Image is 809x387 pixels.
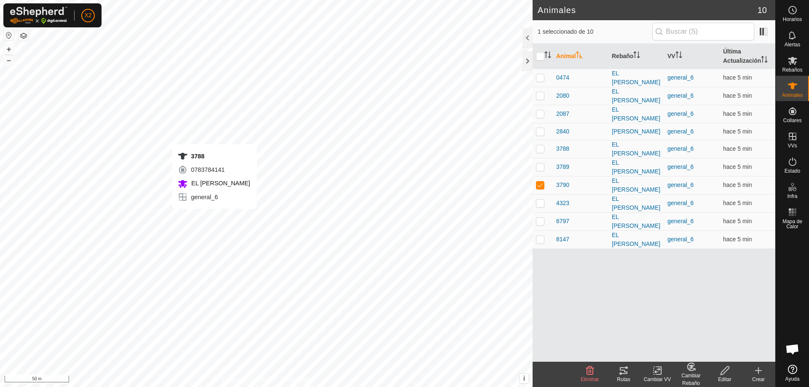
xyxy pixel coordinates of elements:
span: Ayuda [785,376,800,382]
h2: Animales [538,5,758,15]
span: 8147 [556,235,569,244]
p-sorticon: Activar para ordenar [761,57,768,64]
a: Ayuda [776,361,809,385]
th: Rebaño [608,44,664,69]
div: 0783784141 [177,165,250,175]
div: EL [PERSON_NAME] [612,158,661,176]
span: EL [PERSON_NAME] [189,180,250,187]
span: 2840 [556,127,569,136]
button: – [4,55,14,65]
a: general_6 [667,181,694,188]
span: Alertas [785,42,800,47]
a: general_6 [667,236,694,243]
span: 3 sept 2025, 11:32 [723,128,752,135]
div: EL [PERSON_NAME] [612,105,661,123]
div: EL [PERSON_NAME] [612,213,661,230]
div: EL [PERSON_NAME] [612,69,661,87]
div: Editar [708,376,742,383]
p-sorticon: Activar para ordenar [576,53,583,59]
span: 3 sept 2025, 11:32 [723,218,752,224]
div: EL [PERSON_NAME] [612,231,661,248]
p-sorticon: Activar para ordenar [633,53,640,59]
a: general_6 [667,218,694,224]
a: Chat abierto [780,336,805,362]
span: Collares [783,118,801,123]
th: Última Actualización [720,44,775,69]
div: general_6 [177,192,250,202]
div: EL [PERSON_NAME] [612,87,661,105]
span: Infra [787,194,797,199]
div: Cambiar VV [640,376,674,383]
span: 4323 [556,199,569,208]
span: 3 sept 2025, 11:32 [723,236,752,243]
div: EL [PERSON_NAME] [612,176,661,194]
button: i [520,374,529,383]
span: 3 sept 2025, 11:32 [723,145,752,152]
a: general_6 [667,74,694,81]
span: 3790 [556,181,569,189]
span: 3 sept 2025, 11:32 [723,92,752,99]
span: 0474 [556,73,569,82]
th: VV [664,44,720,69]
span: 3788 [556,144,569,153]
span: Eliminar [581,376,599,382]
a: general_6 [667,110,694,117]
div: EL [PERSON_NAME] [612,140,661,158]
a: Política de Privacidad [223,376,271,384]
span: Mapa de Calor [778,219,807,229]
span: 3 sept 2025, 11:32 [723,200,752,206]
div: Cambiar Rebaño [674,372,708,387]
span: i [523,375,525,382]
span: 3 sept 2025, 11:32 [723,181,752,188]
button: Capas del Mapa [19,31,29,41]
span: 2087 [556,109,569,118]
div: EL [PERSON_NAME] [612,195,661,212]
span: Estado [785,168,800,173]
p-sorticon: Activar para ordenar [675,53,682,59]
span: 3 sept 2025, 11:32 [723,163,752,170]
a: general_6 [667,200,694,206]
div: Rutas [607,376,640,383]
a: general_6 [667,163,694,170]
span: VVs [788,143,797,148]
span: 3 sept 2025, 11:32 [723,110,752,117]
span: 3789 [556,163,569,171]
span: 3 sept 2025, 11:32 [723,74,752,81]
a: Contáctenos [281,376,310,384]
input: Buscar (S) [652,23,754,40]
p-sorticon: Activar para ordenar [544,53,551,59]
a: general_6 [667,145,694,152]
img: Logo Gallagher [10,7,67,24]
span: X2 [84,11,91,20]
a: general_6 [667,128,694,135]
span: Rebaños [782,67,802,72]
span: 2080 [556,91,569,100]
th: Animal [553,44,608,69]
div: [PERSON_NAME] [612,127,661,136]
div: Crear [742,376,775,383]
div: 3788 [177,151,250,161]
a: general_6 [667,92,694,99]
span: 10 [758,4,767,16]
span: 6797 [556,217,569,226]
span: Animales [782,93,803,98]
button: + [4,44,14,54]
span: Horarios [783,17,802,22]
button: Restablecer Mapa [4,30,14,40]
span: 1 seleccionado de 10 [538,27,652,36]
